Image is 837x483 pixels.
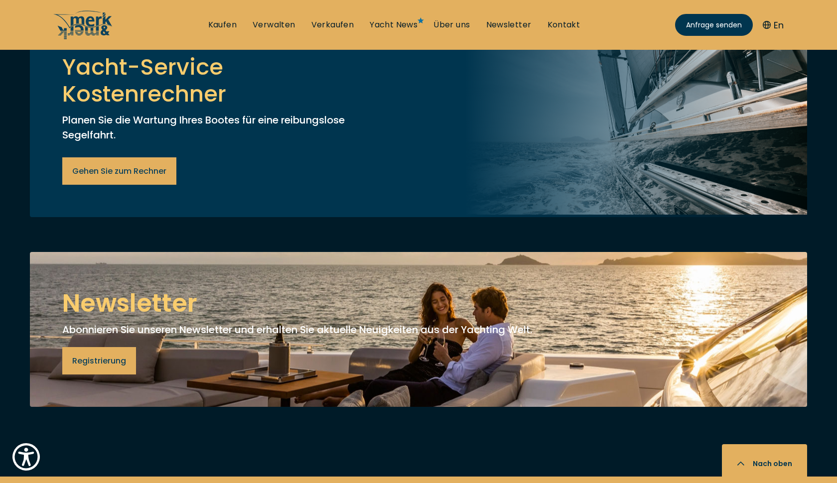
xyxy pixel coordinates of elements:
h5: Yacht-Service Kostenrechner [62,54,351,108]
span: Gehen Sie zum Rechner [72,165,166,177]
button: Nach oben [722,444,807,483]
a: Anfrage senden [675,14,753,36]
a: Über uns [433,19,470,30]
p: Planen Sie die Wartung Ihres Bootes für eine reibungslose Segelfahrt. [62,113,351,142]
a: Yacht News [370,19,418,30]
p: Abonnieren Sie unseren Newsletter und erhalten Sie aktuelle Neuigkeiten aus der Yachting Welt. [62,322,775,337]
span: Anfrage senden [686,20,742,30]
button: Show Accessibility Preferences [10,441,42,473]
a: Gehen Sie zum Rechner [62,157,176,185]
a: Verkaufen [311,19,354,30]
button: En [763,18,784,32]
a: Registrierung [62,347,136,374]
h5: Newsletter [62,284,775,322]
span: Registrierung [72,355,126,367]
a: Kontakt [548,19,580,30]
a: Verwalten [253,19,295,30]
a: Kaufen [208,19,237,30]
a: Newsletter [486,19,532,30]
